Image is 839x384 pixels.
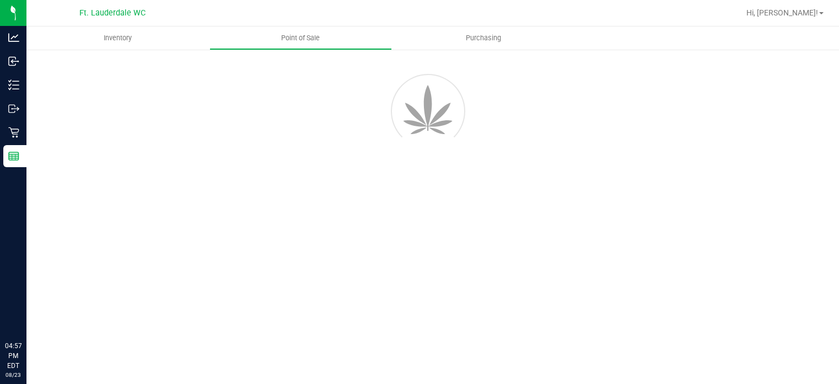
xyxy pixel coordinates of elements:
a: Point of Sale [209,26,392,50]
inline-svg: Reports [8,151,19,162]
span: Purchasing [451,33,516,43]
inline-svg: Retail [8,127,19,138]
a: Inventory [26,26,209,50]
span: Point of Sale [266,33,335,43]
a: Purchasing [392,26,575,50]
inline-svg: Outbound [8,103,19,114]
span: Ft. Lauderdale WC [79,8,146,18]
inline-svg: Inbound [8,56,19,67]
span: Inventory [89,33,147,43]
p: 04:57 PM EDT [5,341,21,371]
inline-svg: Analytics [8,32,19,43]
span: Hi, [PERSON_NAME]! [746,8,818,17]
inline-svg: Inventory [8,79,19,90]
p: 08/23 [5,371,21,379]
